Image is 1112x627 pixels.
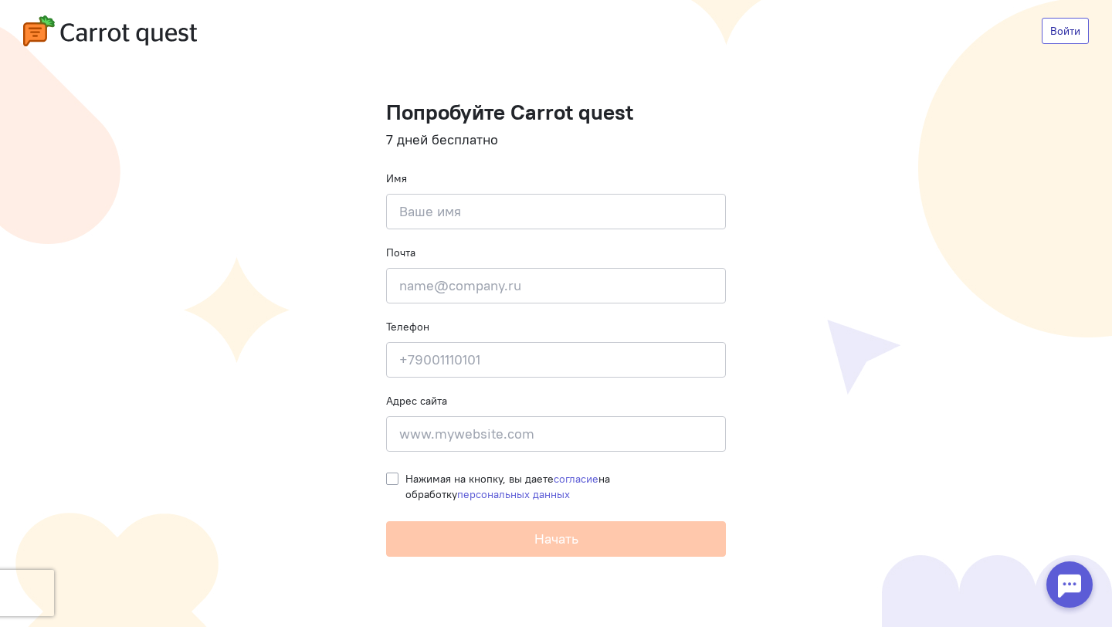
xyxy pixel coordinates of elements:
[386,171,407,186] label: Имя
[386,521,726,557] button: Начать
[386,245,415,260] label: Почта
[1042,18,1089,44] a: Войти
[457,487,570,501] a: персональных данных
[386,393,447,408] label: Адрес сайта
[386,342,726,378] input: +79001110101
[386,100,726,124] h1: Попробуйте Carrot quest
[554,472,598,486] a: согласие
[386,319,429,334] label: Телефон
[386,416,726,452] input: www.mywebsite.com
[386,194,726,229] input: Ваше имя
[534,530,578,547] span: Начать
[23,15,197,46] img: carrot-quest-logo.svg
[386,132,726,147] h4: 7 дней бесплатно
[405,472,610,501] span: Нажимая на кнопку, вы даете на обработку
[386,268,726,303] input: name@company.ru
